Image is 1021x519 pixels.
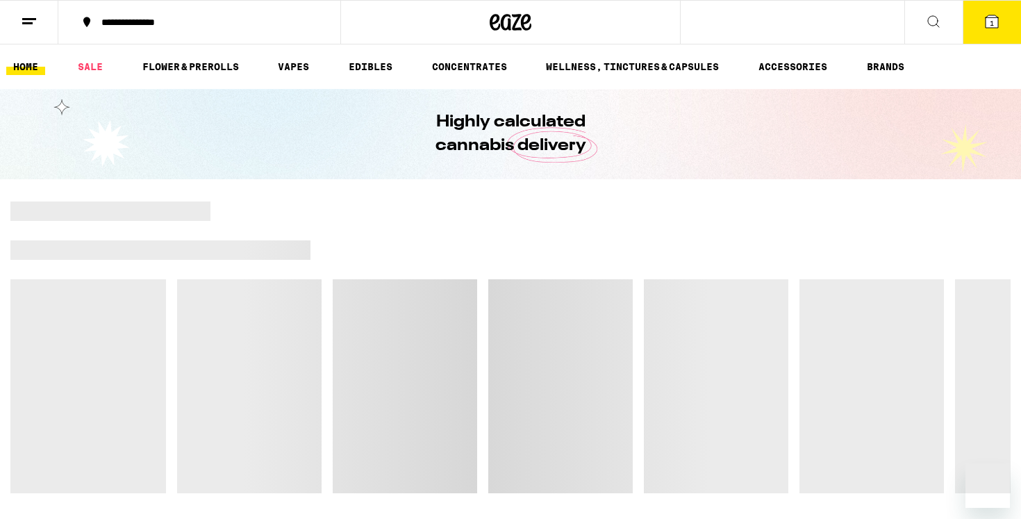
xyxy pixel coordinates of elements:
h1: Highly calculated cannabis delivery [396,110,625,158]
button: 1 [963,1,1021,44]
a: EDIBLES [342,58,399,75]
a: BRANDS [860,58,911,75]
a: FLOWER & PREROLLS [135,58,246,75]
a: VAPES [271,58,316,75]
a: HOME [6,58,45,75]
span: 1 [990,19,994,27]
a: ACCESSORIES [752,58,834,75]
iframe: Button to launch messaging window [965,463,1010,508]
a: CONCENTRATES [425,58,514,75]
a: SALE [71,58,110,75]
a: WELLNESS, TINCTURES & CAPSULES [539,58,726,75]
